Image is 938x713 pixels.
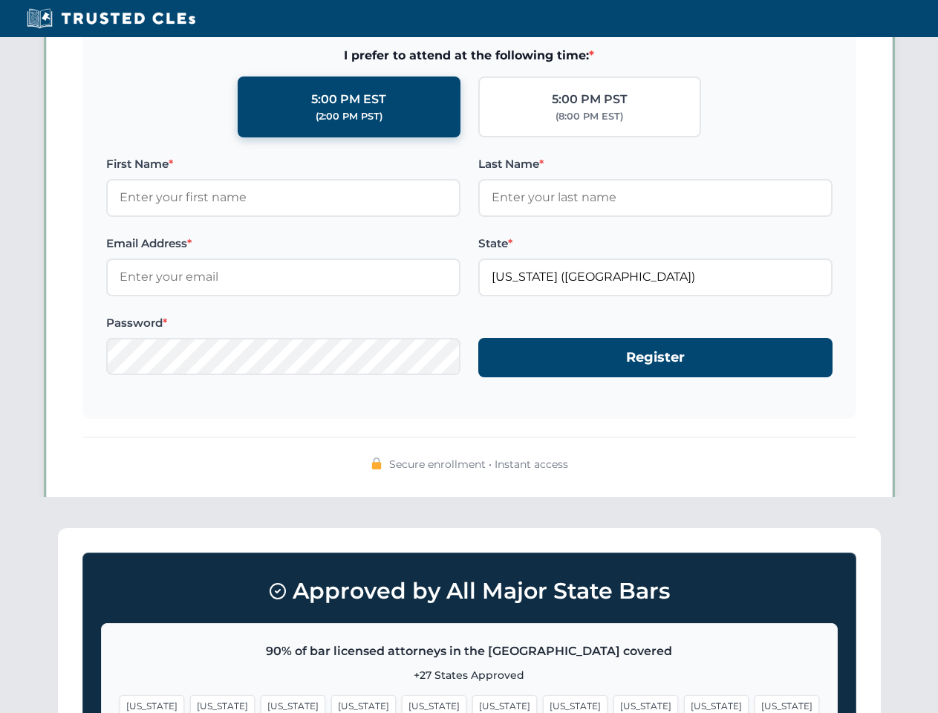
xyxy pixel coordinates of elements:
[478,179,833,216] input: Enter your last name
[552,90,628,109] div: 5:00 PM PST
[22,7,200,30] img: Trusted CLEs
[106,179,460,216] input: Enter your first name
[389,456,568,472] span: Secure enrollment • Instant access
[478,235,833,253] label: State
[106,258,460,296] input: Enter your email
[106,235,460,253] label: Email Address
[101,571,838,611] h3: Approved by All Major State Bars
[316,109,382,124] div: (2:00 PM PST)
[478,258,833,296] input: Florida (FL)
[556,109,623,124] div: (8:00 PM EST)
[478,155,833,173] label: Last Name
[106,155,460,173] label: First Name
[106,46,833,65] span: I prefer to attend at the following time:
[106,314,460,332] label: Password
[478,338,833,377] button: Register
[120,642,819,661] p: 90% of bar licensed attorneys in the [GEOGRAPHIC_DATA] covered
[120,667,819,683] p: +27 States Approved
[311,90,386,109] div: 5:00 PM EST
[371,458,382,469] img: 🔒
